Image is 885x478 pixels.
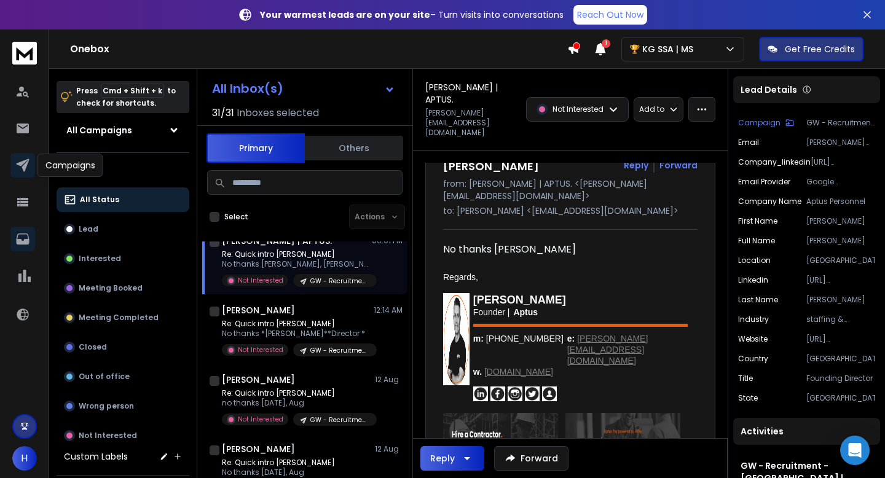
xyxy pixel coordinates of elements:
[738,295,778,305] p: Last Name
[79,224,98,234] p: Lead
[443,205,698,217] p: to: [PERSON_NAME] <[EMAIL_ADDRESS][DOMAIN_NAME]>
[37,154,103,177] div: Campaigns
[759,37,863,61] button: Get Free Credits
[237,106,319,120] h3: Inboxes selected
[79,342,107,352] p: Closed
[567,334,575,343] span: e:
[738,157,811,167] p: company_linkedin
[513,307,538,317] font: Aptus
[70,42,567,57] h1: Onebox
[738,315,769,324] p: industry
[57,335,189,359] button: Closed
[602,39,610,48] span: 1
[577,9,643,21] p: Reach Out Now
[222,388,369,398] p: Re: Quick intro [PERSON_NAME]
[741,84,797,96] p: Lead Details
[76,85,176,109] p: Press to check for shortcuts.
[238,276,283,285] p: Not Interested
[573,5,647,25] a: Reach Out Now
[494,446,568,471] button: Forward
[57,118,189,143] button: All Campaigns
[473,367,482,377] span: w.
[806,236,875,246] p: [PERSON_NAME]
[222,398,369,408] p: no thanks [DATE], Aug
[738,118,794,128] button: Campaign
[567,334,648,366] a: [PERSON_NAME][EMAIL_ADDRESS][DOMAIN_NAME]
[222,259,369,269] p: No thanks [PERSON_NAME], [PERSON_NAME]
[79,401,134,411] p: Wrong person
[738,275,768,285] p: linkedin
[806,216,875,226] p: [PERSON_NAME]
[57,163,189,180] h3: Filters
[375,444,403,454] p: 12 Aug
[79,431,137,441] p: Not Interested
[473,334,564,343] font: [PHONE_NUMBER]
[738,374,753,383] p: title
[806,197,875,206] p: Aptus Personnel
[473,334,484,343] span: m:
[238,345,283,355] p: Not Interested
[260,9,430,21] strong: Your warmest leads are on your site
[484,367,553,377] a: [DOMAIN_NAME]
[224,212,248,222] label: Select
[425,108,519,138] p: [PERSON_NAME][EMAIL_ADDRESS][DOMAIN_NAME]
[79,254,121,264] p: Interested
[57,246,189,271] button: Interested
[629,43,698,55] p: 🏆 KG SSA | MS
[473,307,510,317] font: Founder |
[12,42,37,65] img: logo
[430,452,455,464] div: Reply
[443,272,478,282] font: Regards,
[738,197,801,206] p: Company Name
[79,372,130,382] p: Out of office
[64,450,128,463] h3: Custom Labels
[425,81,519,106] h1: [PERSON_NAME] | APTUS.
[80,195,119,205] p: All Status
[806,334,875,344] p: [URL][DOMAIN_NAME]
[473,294,566,306] font: [PERSON_NAME]
[206,133,305,163] button: Primary
[57,364,189,389] button: Out of office
[738,236,775,246] p: Full Name
[12,446,37,471] button: H
[806,374,875,383] p: Founding Director
[212,106,234,120] span: 31 / 31
[738,393,758,403] p: State
[659,159,698,171] div: Forward
[260,9,564,21] p: – Turn visits into conversations
[222,304,295,316] h1: [PERSON_NAME]
[639,104,664,114] p: Add to
[806,256,875,265] p: [GEOGRAPHIC_DATA]
[806,393,875,403] p: [GEOGRAPHIC_DATA]
[738,256,771,265] p: location
[374,305,403,315] p: 12:14 AM
[840,436,870,465] div: Open Intercom Messenger
[738,177,790,187] p: Email Provider
[443,178,698,202] p: from: [PERSON_NAME] | APTUS. <[PERSON_NAME][EMAIL_ADDRESS][DOMAIN_NAME]>
[222,249,369,259] p: Re: Quick intro [PERSON_NAME]
[57,305,189,330] button: Meeting Completed
[420,446,484,471] button: Reply
[79,313,159,323] p: Meeting Completed
[222,443,295,455] h1: [PERSON_NAME]
[624,159,648,171] button: Reply
[57,423,189,448] button: Not Interested
[733,418,880,445] div: Activities
[222,458,369,468] p: Re: Quick intro [PERSON_NAME]
[222,468,369,477] p: No thanks [DATE], Aug
[738,354,768,364] p: Country
[806,295,875,305] p: [PERSON_NAME]
[212,82,283,95] h1: All Inbox(s)
[57,276,189,300] button: Meeting Booked
[57,217,189,241] button: Lead
[222,374,295,386] h1: [PERSON_NAME]
[785,43,855,55] p: Get Free Credits
[222,319,369,329] p: Re: Quick intro [PERSON_NAME]
[738,138,759,147] p: Email
[310,346,369,355] p: GW - Recruitment - [GEOGRAPHIC_DATA] | Connector Angle
[811,157,875,167] p: [URL][DOMAIN_NAME]
[806,138,875,147] p: [PERSON_NAME][EMAIL_ADDRESS][DOMAIN_NAME]
[66,124,132,136] h1: All Campaigns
